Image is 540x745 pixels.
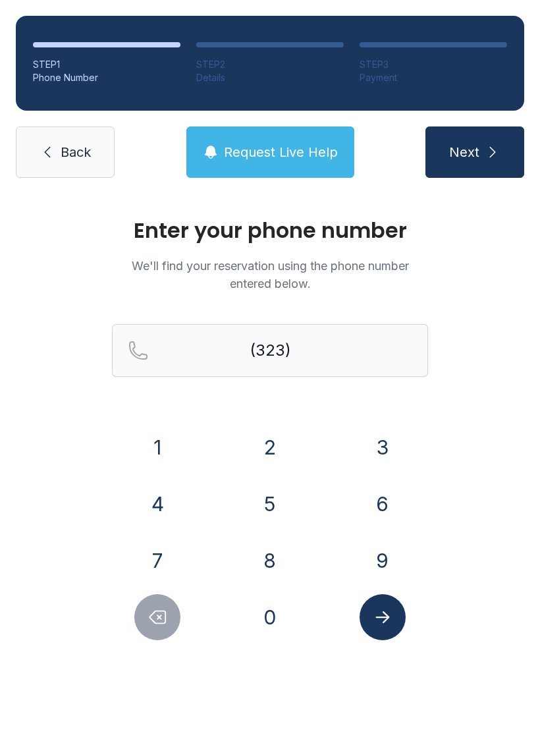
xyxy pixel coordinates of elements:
button: 2 [247,424,293,470]
button: 4 [134,481,180,527]
button: 8 [247,538,293,584]
h1: Enter your phone number [112,220,428,241]
button: 7 [134,538,180,584]
button: Delete number [134,594,180,640]
div: Details [196,71,344,84]
button: 3 [360,424,406,470]
span: Request Live Help [224,143,338,161]
button: 9 [360,538,406,584]
button: Submit lookup form [360,594,406,640]
input: Reservation phone number [112,324,428,377]
div: STEP 3 [360,58,507,71]
button: 0 [247,594,293,640]
p: We'll find your reservation using the phone number entered below. [112,257,428,292]
div: STEP 1 [33,58,180,71]
div: Phone Number [33,71,180,84]
span: Back [61,143,91,161]
div: Payment [360,71,507,84]
span: Next [449,143,479,161]
div: STEP 2 [196,58,344,71]
button: 6 [360,481,406,527]
button: 5 [247,481,293,527]
button: 1 [134,424,180,470]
